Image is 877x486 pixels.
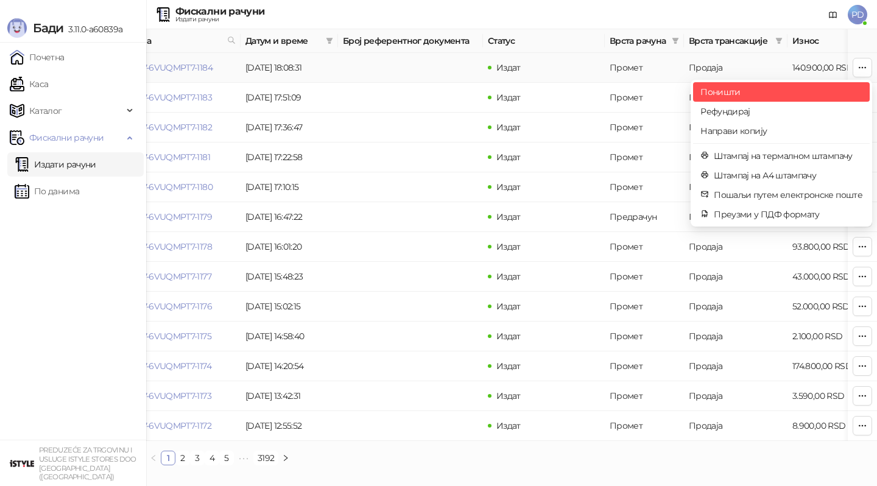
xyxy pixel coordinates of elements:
[605,143,684,172] td: Промет
[282,454,289,462] span: right
[787,351,873,381] td: 174.800,00 RSD
[96,351,241,381] td: 6VUQMPT7-6VUQMPT7-1174
[190,451,205,465] li: 3
[241,143,338,172] td: [DATE] 17:22:58
[684,83,787,113] td: Продаја
[787,322,873,351] td: 2.100,00 RSD
[714,169,862,182] span: Штампај на А4 штампачу
[605,232,684,262] td: Промет
[787,262,873,292] td: 43.000,00 RSD
[605,172,684,202] td: Промет
[605,351,684,381] td: Промет
[191,451,204,465] a: 3
[326,37,333,44] span: filter
[714,188,862,202] span: Пошаљи путем електронске поште
[96,29,241,53] th: Број рачуна
[241,232,338,262] td: [DATE] 16:01:20
[234,451,253,465] li: Следећих 5 Страна
[700,124,862,138] span: Направи копију
[605,53,684,83] td: Промет
[96,232,241,262] td: 6VUQMPT7-6VUQMPT7-1178
[684,113,787,143] td: Продаја
[100,62,213,73] a: 6VUQMPT7-6VUQMPT7-1184
[605,83,684,113] td: Промет
[787,53,873,83] td: 140.900,00 RSD
[15,152,96,177] a: Издати рачуни
[787,292,873,322] td: 52.000,00 RSD
[96,172,241,202] td: 6VUQMPT7-6VUQMPT7-1180
[205,451,219,465] a: 4
[496,331,521,342] span: Издат
[483,29,605,53] th: Статус
[176,451,189,465] a: 2
[96,322,241,351] td: 6VUQMPT7-6VUQMPT7-1175
[100,122,212,133] a: 6VUQMPT7-6VUQMPT7-1182
[241,172,338,202] td: [DATE] 17:10:15
[100,390,211,401] a: 6VUQMPT7-6VUQMPT7-1173
[496,152,521,163] span: Издат
[10,45,65,69] a: Почетна
[792,34,856,48] span: Износ
[219,451,234,465] li: 5
[684,232,787,262] td: Продаја
[323,32,336,50] span: filter
[241,202,338,232] td: [DATE] 16:47:22
[254,451,278,465] a: 3192
[146,451,161,465] button: left
[29,99,62,123] span: Каталог
[100,92,212,103] a: 6VUQMPT7-6VUQMPT7-1183
[241,322,338,351] td: [DATE] 14:58:40
[10,72,48,96] a: Каса
[96,113,241,143] td: 6VUQMPT7-6VUQMPT7-1182
[241,83,338,113] td: [DATE] 17:51:09
[96,202,241,232] td: 6VUQMPT7-6VUQMPT7-1179
[684,29,787,53] th: Врста трансакције
[7,18,27,38] img: Logo
[684,351,787,381] td: Продаја
[96,143,241,172] td: 6VUQMPT7-6VUQMPT7-1181
[848,5,867,24] span: PD
[161,451,175,465] a: 1
[33,21,63,35] span: Бади
[278,451,293,465] button: right
[787,381,873,411] td: 3.590,00 RSD
[787,411,873,441] td: 8.900,00 RSD
[100,271,211,282] a: 6VUQMPT7-6VUQMPT7-1177
[241,411,338,441] td: [DATE] 12:55:52
[605,292,684,322] td: Промет
[496,390,521,401] span: Издат
[253,451,278,465] li: 3192
[100,301,212,312] a: 6VUQMPT7-6VUQMPT7-1176
[100,241,212,252] a: 6VUQMPT7-6VUQMPT7-1178
[245,34,321,48] span: Датум и време
[684,322,787,351] td: Продаја
[496,181,521,192] span: Издат
[610,34,667,48] span: Врста рачуна
[605,411,684,441] td: Промет
[496,122,521,133] span: Издат
[96,292,241,322] td: 6VUQMPT7-6VUQMPT7-1176
[714,208,862,221] span: Преузми у ПДФ формату
[241,53,338,83] td: [DATE] 18:08:31
[684,381,787,411] td: Продаја
[175,16,264,23] div: Издати рачуни
[496,211,521,222] span: Издат
[496,361,521,372] span: Издат
[100,420,211,431] a: 6VUQMPT7-6VUQMPT7-1172
[10,451,34,476] img: 64x64-companyLogo-77b92cf4-9946-4f36-9751-bf7bb5fd2c7d.png
[96,411,241,441] td: 6VUQMPT7-6VUQMPT7-1172
[684,292,787,322] td: Продаја
[605,29,684,53] th: Врста рачуна
[96,381,241,411] td: 6VUQMPT7-6VUQMPT7-1173
[241,292,338,322] td: [DATE] 15:02:15
[220,451,233,465] a: 5
[496,271,521,282] span: Издат
[241,113,338,143] td: [DATE] 17:36:47
[496,301,521,312] span: Издат
[689,34,770,48] span: Врста трансакције
[823,5,843,24] a: Документација
[496,241,521,252] span: Издат
[15,179,79,203] a: По данима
